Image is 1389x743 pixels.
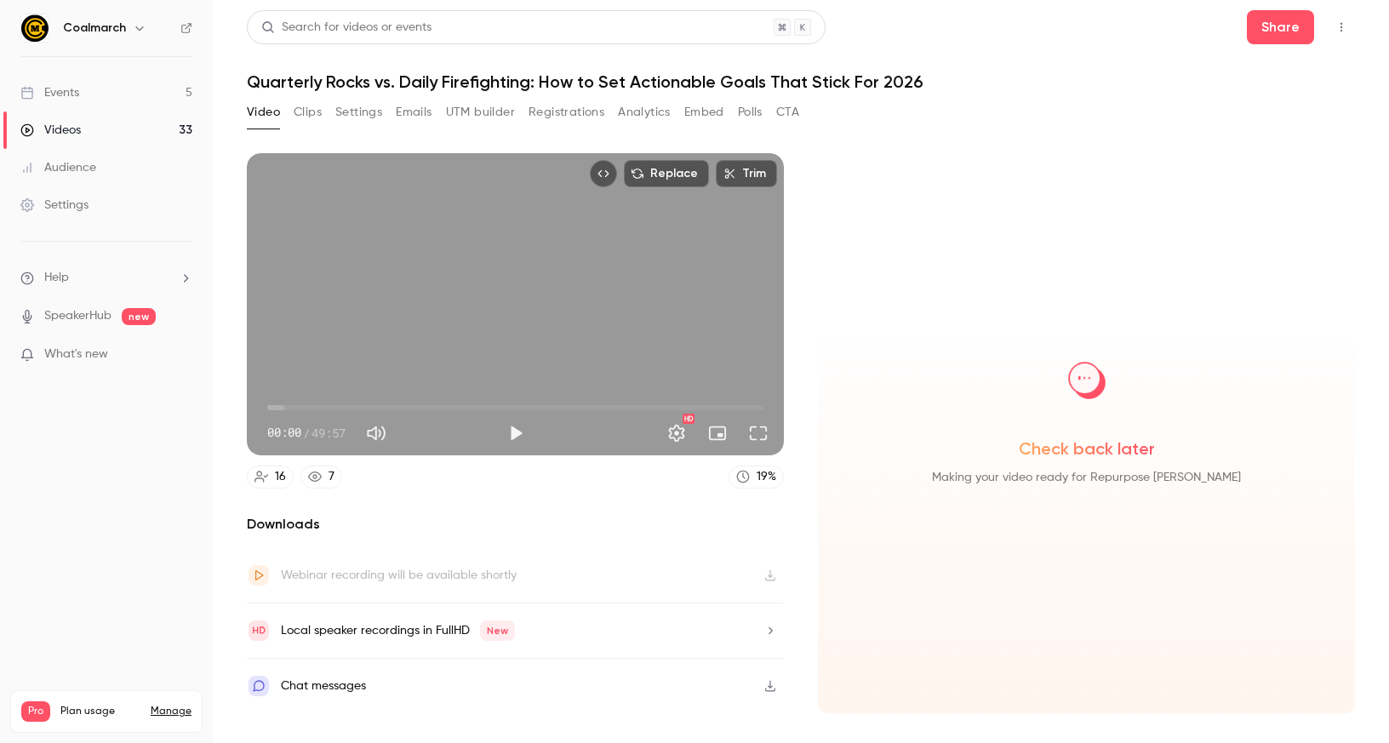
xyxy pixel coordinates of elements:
button: Settings [660,416,694,450]
span: Check back later [1019,437,1155,460]
div: 19 % [757,468,776,486]
div: Webinar recording will be available shortly [281,565,517,586]
div: Events [20,84,79,101]
button: Analytics [618,99,671,126]
li: help-dropdown-opener [20,269,192,287]
button: Turn on miniplayer [700,416,735,450]
div: 7 [329,468,334,486]
button: Replace [624,160,709,187]
span: 49:57 [312,424,346,442]
h1: Quarterly Rocks vs. Daily Firefighting: How to Set Actionable Goals That Stick For 2026 [247,71,1355,92]
div: Settings [20,197,89,214]
button: Top Bar Actions [1328,14,1355,41]
button: UTM builder [446,99,515,126]
a: 7 [300,466,342,489]
iframe: Noticeable Trigger [172,347,192,363]
button: Polls [738,99,763,126]
div: 00:00 [267,424,346,442]
div: Local speaker recordings in FullHD [281,620,515,641]
button: Trim [716,160,777,187]
button: Emails [396,99,432,126]
div: Audience [20,159,96,176]
div: 16 [275,468,286,486]
button: Embed video [590,160,617,187]
a: 16 [247,466,294,489]
button: Video [247,99,280,126]
button: Registrations [529,99,604,126]
button: Share [1247,10,1314,44]
span: New [480,620,515,641]
img: Coalmarch [21,14,49,42]
a: 19% [729,466,784,489]
button: Settings [335,99,382,126]
span: Plan usage [60,705,140,718]
button: Mute [359,416,393,450]
a: Manage [151,705,191,718]
button: Full screen [741,416,775,450]
a: SpeakerHub [44,307,111,325]
span: Help [44,269,69,287]
span: Making your video ready for Repurpose [PERSON_NAME] [932,467,1241,488]
span: Pro [21,701,50,722]
button: Play [499,416,533,450]
div: Search for videos or events [261,19,432,37]
button: Embed [684,99,724,126]
div: HD [683,414,694,424]
div: Videos [20,122,81,139]
div: Chat messages [281,676,366,696]
h2: Downloads [247,514,784,534]
span: What's new [44,346,108,363]
span: / [303,424,310,442]
span: new [122,308,156,325]
h6: Coalmarch [63,20,126,37]
button: CTA [776,99,799,126]
button: Clips [294,99,322,126]
span: 00:00 [267,424,301,442]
